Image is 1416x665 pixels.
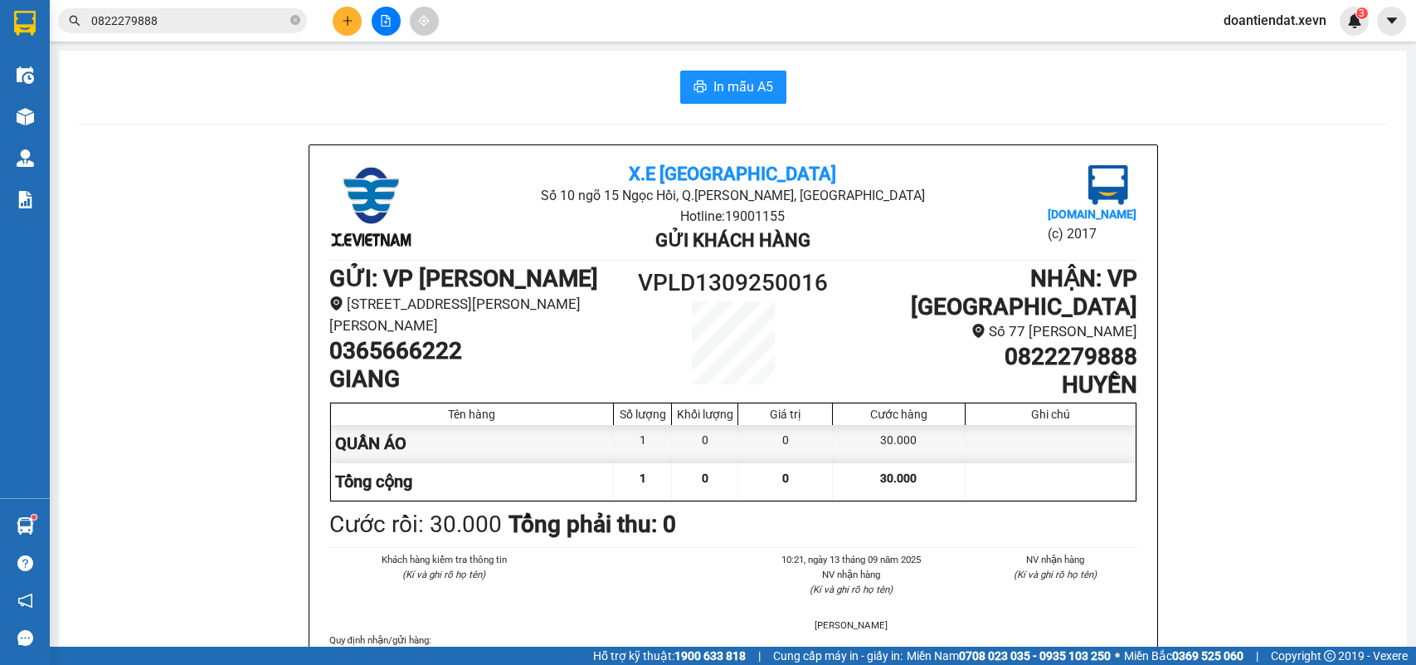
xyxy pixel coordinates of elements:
[773,647,903,665] span: Cung cấp máy in - giấy in:
[970,408,1131,421] div: Ghi chú
[810,584,893,595] i: (Kí và ghi rõ họ tên)
[410,7,439,36] button: aim
[1384,13,1399,28] span: caret-down
[508,511,676,538] b: Tổng phải thu: 0
[959,649,1111,663] strong: 0708 023 035 - 0935 103 250
[329,365,632,394] h1: GIANG
[907,647,1111,665] span: Miền Nam
[911,265,1137,320] b: NHẬN : VP [GEOGRAPHIC_DATA]
[17,149,34,167] img: warehouse-icon
[333,7,362,36] button: plus
[834,343,1136,371] h1: 0822279888
[640,472,646,485] span: 1
[17,66,34,84] img: warehouse-icon
[1210,10,1340,31] span: doantiendat.xevn
[880,472,917,485] span: 30.000
[713,76,773,97] span: In mẫu A5
[14,11,36,36] img: logo-vxr
[1014,569,1097,580] i: (Kí và ghi rõ họ tên)
[1359,7,1365,19] span: 3
[329,165,412,248] img: logo.jpg
[380,15,392,27] span: file-add
[1048,208,1136,221] b: [DOMAIN_NAME]
[329,293,632,337] li: [STREET_ADDRESS][PERSON_NAME][PERSON_NAME]
[329,296,343,310] span: environment
[1347,13,1362,28] img: icon-new-feature
[672,425,738,462] div: 0
[971,324,985,338] span: environment
[1256,647,1258,665] span: |
[1356,7,1368,19] sup: 3
[464,206,1002,227] li: Hotline: 19001155
[680,71,786,104] button: printerIn mẫu A5
[32,515,36,520] sup: 1
[1124,647,1243,665] span: Miền Bắc
[770,567,934,582] li: NV nhận hàng
[1048,223,1136,244] li: (c) 2017
[1115,653,1120,659] span: ⚪️
[614,425,672,462] div: 1
[632,265,835,301] h1: VPLD1309250016
[1088,165,1128,205] img: logo.jpg
[738,425,833,462] div: 0
[69,15,80,27] span: search
[418,15,430,27] span: aim
[17,593,33,609] span: notification
[1377,7,1406,36] button: caret-down
[655,230,810,251] b: Gửi khách hàng
[693,80,707,95] span: printer
[372,7,401,36] button: file-add
[17,191,34,208] img: solution-icon
[329,337,632,365] h1: 0365666222
[770,618,934,633] li: [PERSON_NAME]
[834,371,1136,399] h1: HUYỀN
[770,552,934,567] li: 10:21, ngày 13 tháng 09 năm 2025
[629,164,836,184] b: X.E [GEOGRAPHIC_DATA]
[676,408,733,421] div: Khối lượng
[335,472,412,491] span: Tổng cộng
[758,647,761,665] span: |
[290,13,300,29] span: close-circle
[833,425,965,462] div: 30.000
[834,320,1136,343] li: Số 77 [PERSON_NAME]
[782,472,789,485] span: 0
[91,12,287,30] input: Tìm tên, số ĐT hoặc mã đơn
[17,108,34,125] img: warehouse-icon
[329,506,502,543] div: Cước rồi : 30.000
[464,185,1002,206] li: Số 10 ngõ 15 Ngọc Hồi, Q.[PERSON_NAME], [GEOGRAPHIC_DATA]
[402,569,485,580] i: (Kí và ghi rõ họ tên)
[335,408,610,421] div: Tên hàng
[17,630,33,646] span: message
[363,552,527,567] li: Khách hàng kiểm tra thông tin
[702,472,708,485] span: 0
[17,555,33,571] span: question-circle
[342,15,353,27] span: plus
[329,265,598,292] b: GỬI : VP [PERSON_NAME]
[17,517,34,535] img: warehouse-icon
[290,15,300,25] span: close-circle
[618,408,667,421] div: Số lượng
[593,647,746,665] span: Hỗ trợ kỹ thuật:
[1172,649,1243,663] strong: 0369 525 060
[973,552,1137,567] li: NV nhận hàng
[742,408,828,421] div: Giá trị
[1324,650,1336,662] span: copyright
[674,649,746,663] strong: 1900 633 818
[837,408,960,421] div: Cước hàng
[331,425,615,462] div: QUẦN ÁO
